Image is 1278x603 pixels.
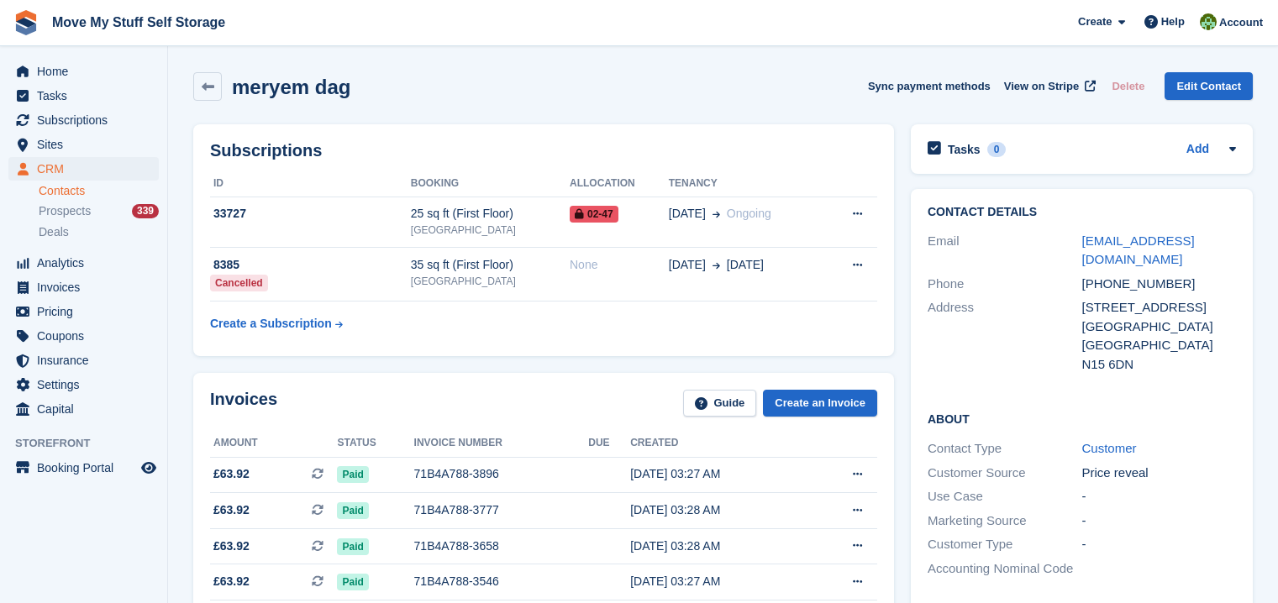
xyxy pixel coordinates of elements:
[8,133,159,156] a: menu
[1082,355,1237,375] div: N15 6DN
[8,108,159,132] a: menu
[337,574,368,590] span: Paid
[1004,78,1079,95] span: View on Stripe
[8,84,159,107] a: menu
[1078,13,1112,30] span: Create
[411,205,570,223] div: 25 sq ft (First Floor)
[37,251,138,275] span: Analytics
[210,308,343,339] a: Create a Subscription
[414,501,589,519] div: 71B4A788-3777
[411,256,570,274] div: 35 sq ft (First Floor)
[1082,275,1237,294] div: [PHONE_NUMBER]
[570,206,618,223] span: 02-47
[928,464,1082,483] div: Customer Source
[37,108,138,132] span: Subscriptions
[8,397,159,421] a: menu
[232,76,350,98] h2: meryem dag
[39,223,159,241] a: Deals
[928,410,1236,427] h2: About
[411,274,570,289] div: [GEOGRAPHIC_DATA]
[669,256,706,274] span: [DATE]
[1082,298,1237,317] div: [STREET_ADDRESS]
[414,465,589,483] div: 71B4A788-3896
[1082,233,1195,267] a: [EMAIL_ADDRESS][DOMAIN_NAME]
[213,501,250,519] span: £63.92
[8,251,159,275] a: menu
[8,275,159,299] a: menu
[669,170,824,197] th: Tenancy
[8,324,159,348] a: menu
[928,511,1082,531] div: Marketing Source
[37,373,138,396] span: Settings
[132,204,159,218] div: 339
[37,157,138,181] span: CRM
[1200,13,1217,30] img: Joel Booth
[1082,487,1237,506] div: -
[997,72,1099,100] a: View on Stripe
[210,275,268,291] div: Cancelled
[337,466,368,483] span: Paid
[39,183,159,199] a: Contacts
[139,458,159,478] a: Preview store
[210,170,411,197] th: ID
[411,170,570,197] th: Booking
[1082,535,1237,554] div: -
[37,349,138,372] span: Insurance
[45,8,232,36] a: Move My Stuff Self Storage
[8,60,159,83] a: menu
[39,203,91,219] span: Prospects
[1219,14,1263,31] span: Account
[37,300,138,323] span: Pricing
[928,535,1082,554] div: Customer Type
[210,315,332,333] div: Create a Subscription
[414,430,589,457] th: Invoice number
[1161,13,1185,30] span: Help
[1105,72,1151,100] button: Delete
[39,202,159,220] a: Prospects 339
[588,430,630,457] th: Due
[213,573,250,590] span: £63.92
[337,430,413,457] th: Status
[8,300,159,323] a: menu
[8,157,159,181] a: menu
[37,324,138,348] span: Coupons
[928,275,1082,294] div: Phone
[928,298,1082,374] div: Address
[1082,441,1137,455] a: Customer
[868,72,991,100] button: Sync payment methods
[570,256,669,274] div: None
[630,573,807,590] div: [DATE] 03:27 AM
[8,373,159,396] a: menu
[37,397,138,421] span: Capital
[1082,511,1237,531] div: -
[37,60,138,83] span: Home
[37,133,138,156] span: Sites
[8,456,159,480] a: menu
[630,501,807,519] div: [DATE] 03:28 AM
[727,256,764,274] span: [DATE]
[987,142,1007,157] div: 0
[213,537,250,555] span: £63.92
[210,430,337,457] th: Amount
[210,390,277,417] h2: Invoices
[210,205,411,223] div: 33727
[13,10,39,35] img: stora-icon-8386f47178a22dfd0bd8f6a31ec36ba5ce8667c1dd55bd0f319d3a0aa187defe.svg
[37,275,138,299] span: Invoices
[630,465,807,483] div: [DATE] 03:27 AM
[669,205,706,223] span: [DATE]
[928,206,1236,219] h2: Contact Details
[213,465,250,483] span: £63.92
[1165,72,1253,100] a: Edit Contact
[210,256,411,274] div: 8385
[337,538,368,555] span: Paid
[630,537,807,555] div: [DATE] 03:28 AM
[948,142,981,157] h2: Tasks
[37,456,138,480] span: Booking Portal
[37,84,138,107] span: Tasks
[928,559,1082,579] div: Accounting Nominal Code
[928,232,1082,270] div: Email
[727,207,771,220] span: Ongoing
[928,439,1082,459] div: Contact Type
[210,141,877,160] h2: Subscriptions
[683,390,757,417] a: Guide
